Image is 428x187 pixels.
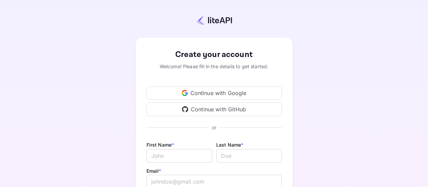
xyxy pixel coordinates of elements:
[147,168,161,174] label: Email
[147,49,282,61] div: Create your account
[196,15,232,25] img: liteapi
[216,149,282,163] input: Doe
[147,86,282,100] div: Continue with Google
[147,149,212,163] input: John
[216,142,244,148] label: Last Name
[147,63,282,70] div: Welcome! Please fill in the details to get started.
[147,142,174,148] label: First Name
[147,102,282,116] div: Continue with GitHub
